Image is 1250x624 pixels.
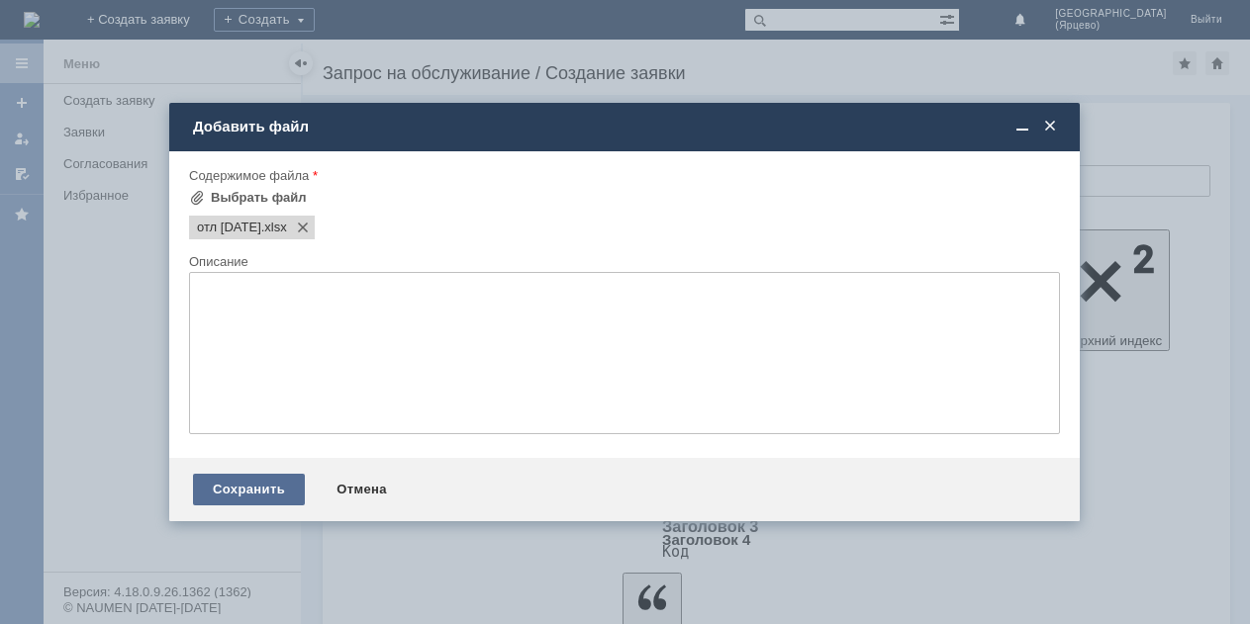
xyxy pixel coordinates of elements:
span: Свернуть (Ctrl + M) [1012,118,1032,135]
span: Закрыть [1040,118,1060,135]
span: отл 22.08.25.xlsx [197,220,261,235]
div: Выбрать файл [211,190,307,206]
div: Добавить файл [193,118,1060,135]
div: Содержимое файла [189,169,1056,182]
span: отл 22.08.25.xlsx [261,220,287,235]
div: Описание [189,255,1056,268]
